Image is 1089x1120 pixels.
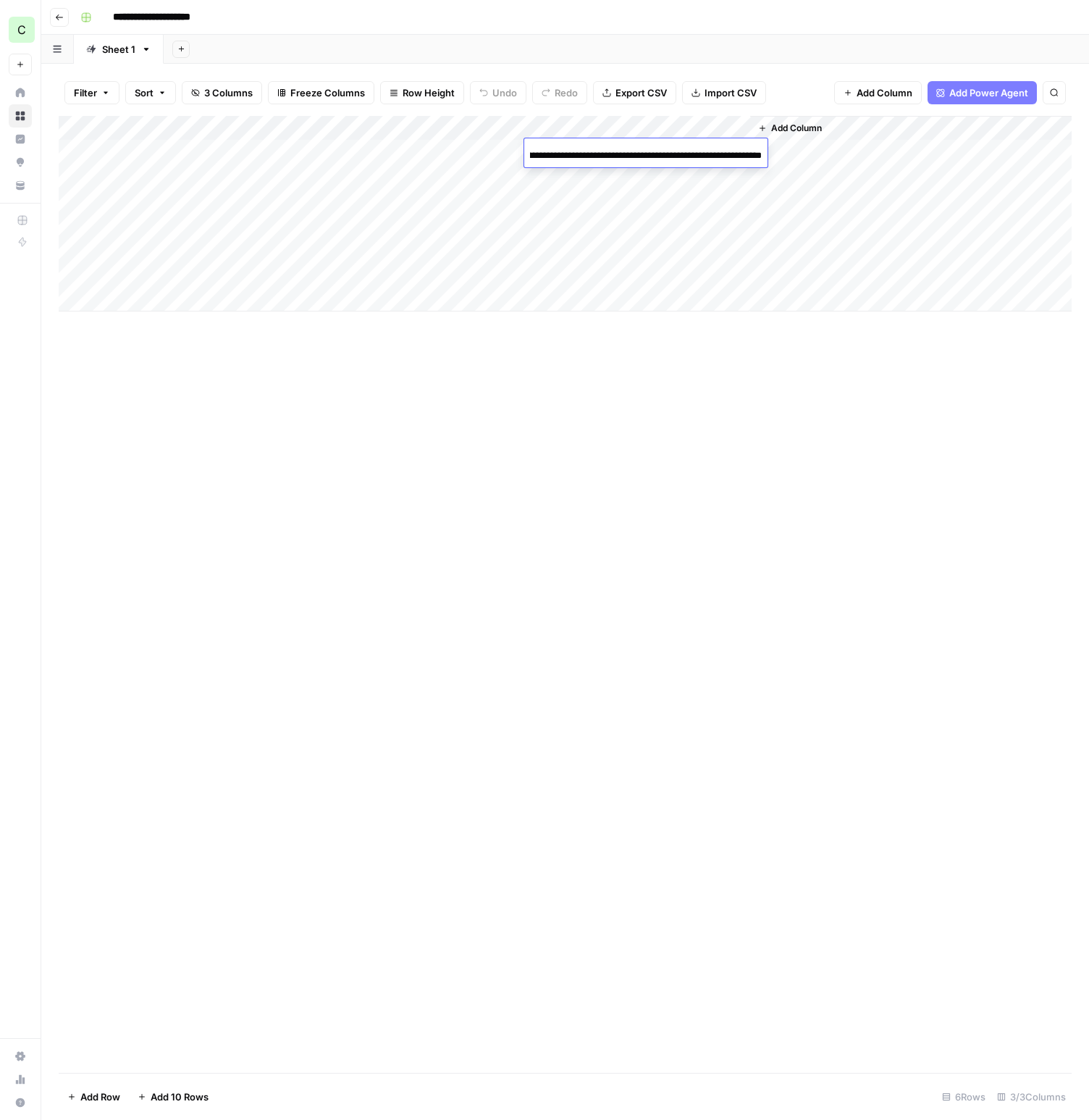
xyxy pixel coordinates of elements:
span: Filter [74,85,97,100]
button: Add Row [59,1085,129,1108]
span: 3 Columns [204,85,253,100]
div: Sheet 1 [102,42,135,57]
span: Add 10 Rows [151,1090,209,1104]
span: Add Power Agent [949,85,1028,100]
button: Freeze Columns [268,81,374,104]
span: Add Column [771,122,822,135]
a: Usage [9,1068,32,1091]
button: Sort [125,81,176,104]
span: Row Height [403,85,455,100]
button: Add Column [752,119,828,138]
button: Help + Support [9,1091,32,1114]
a: Opportunities [9,151,32,174]
span: Add Row [80,1090,120,1104]
span: Import CSV [705,85,757,100]
span: Freeze Columns [290,85,365,100]
span: Add Column [857,85,912,100]
div: 3/3 Columns [991,1085,1072,1108]
a: Your Data [9,174,32,197]
span: Sort [135,85,154,100]
a: Sheet 1 [74,35,164,64]
a: Settings [9,1045,32,1068]
span: Export CSV [615,85,667,100]
button: Undo [470,81,526,104]
div: 6 Rows [936,1085,991,1108]
button: Workspace: Chris's Workspace [9,12,32,48]
button: 3 Columns [182,81,262,104]
a: Home [9,81,32,104]
span: C [17,21,26,38]
button: Row Height [380,81,464,104]
button: Export CSV [593,81,676,104]
button: Import CSV [682,81,766,104]
button: Redo [532,81,587,104]
button: Filter [64,81,119,104]
button: Add Power Agent [928,81,1037,104]
span: Undo [492,85,517,100]
a: Browse [9,104,32,128]
button: Add Column [834,81,922,104]
span: Redo [555,85,578,100]
button: Add 10 Rows [129,1085,217,1108]
a: Insights [9,128,32,151]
